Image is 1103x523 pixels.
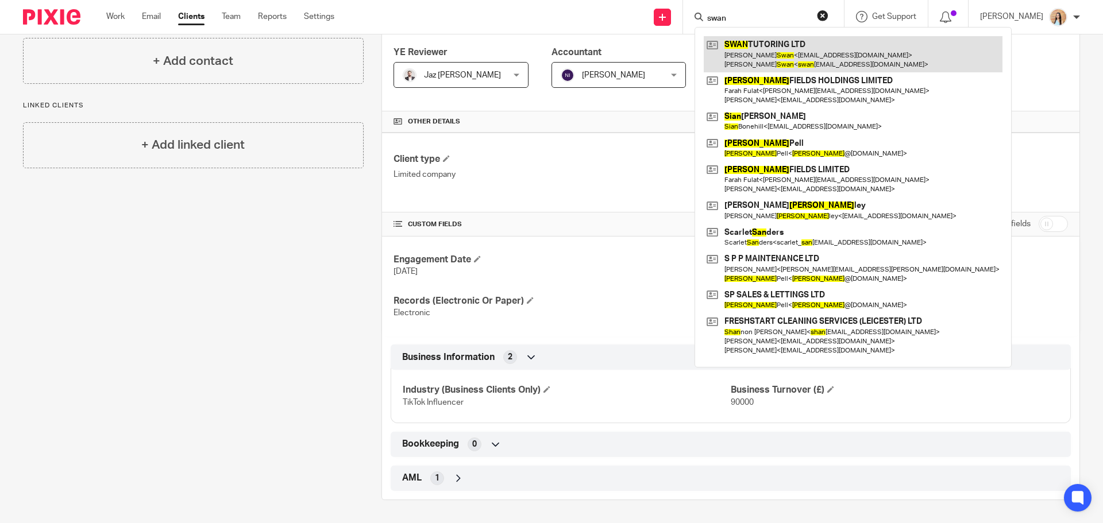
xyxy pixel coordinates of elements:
[980,11,1043,22] p: [PERSON_NAME]
[394,268,418,276] span: [DATE]
[394,169,731,180] p: Limited company
[551,48,601,57] span: Accountant
[731,384,1059,396] h4: Business Turnover (£)
[408,117,460,126] span: Other details
[153,52,233,70] h4: + Add contact
[402,438,459,450] span: Bookkeeping
[178,11,205,22] a: Clients
[394,254,731,266] h4: Engagement Date
[472,439,477,450] span: 0
[403,68,416,82] img: 48292-0008-compressed%20square.jpg
[817,10,828,21] button: Clear
[23,101,364,110] p: Linked clients
[106,11,125,22] a: Work
[706,14,809,24] input: Search
[23,9,80,25] img: Pixie
[394,309,430,317] span: Electronic
[872,13,916,21] span: Get Support
[258,11,287,22] a: Reports
[394,153,731,165] h4: Client type
[304,11,334,22] a: Settings
[222,11,241,22] a: Team
[394,48,448,57] span: YE Reviewer
[424,71,501,79] span: Jaz [PERSON_NAME]
[508,351,512,363] span: 2
[561,68,574,82] img: svg%3E
[582,71,645,79] span: [PERSON_NAME]
[731,398,754,406] span: 90000
[403,398,464,406] span: TikTok Influencer
[402,351,495,363] span: Business Information
[142,11,161,22] a: Email
[394,220,731,229] h4: CUSTOM FIELDS
[394,295,731,307] h4: Records (Electronic Or Paper)
[1049,8,1067,26] img: Linkedin%20Posts%20-%20Client%20success%20stories%20(1).png
[141,136,245,154] h4: + Add linked client
[435,472,439,484] span: 1
[402,472,422,484] span: AML
[403,384,731,396] h4: Industry (Business Clients Only)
